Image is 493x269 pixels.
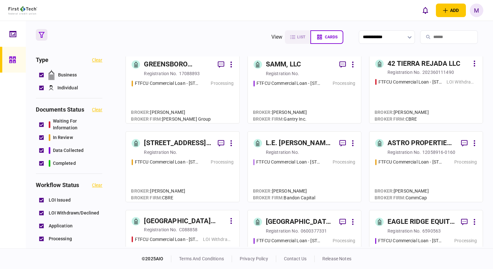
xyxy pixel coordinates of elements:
[375,116,429,123] div: CBRE
[144,70,177,77] div: registration no.
[53,160,76,167] span: completed
[375,195,406,200] span: broker firm :
[266,149,299,155] div: registration no.
[266,70,299,77] div: registration no.
[179,256,224,261] a: terms and conditions
[135,236,200,243] div: FTFCU Commercial Loan - 9300 Prairie Ridge Blvd
[92,183,102,188] button: clear
[36,107,84,113] h3: documents status
[387,69,421,75] div: registration no.
[375,188,429,194] div: [PERSON_NAME]
[131,110,150,115] span: Broker :
[144,216,226,226] div: [GEOGRAPHIC_DATA] APARTMENTS II, LLC
[266,138,334,148] div: L.E. [PERSON_NAME] Properties Inc.
[49,210,99,216] span: LOI Withdrawn/Declined
[418,4,432,17] button: open notifications list
[36,57,49,63] h3: Type
[378,237,443,244] div: FTFCU Commercial Loan - 26095 Kestrel Dr Evan Mills NY
[36,182,79,188] h3: workflow status
[8,6,37,15] img: client company logo
[126,131,239,202] a: [STREET_ADDRESS], LLCregistration no.FTFCU Commercial Loan - 7600 Harpers Green Way Chesterfield ...
[142,255,171,262] div: © 2025 AIO
[378,79,443,85] div: FTFCU Commercial Loan - 4225 Tierra Rejada Road
[253,194,315,201] div: Bandon Capital
[211,159,233,165] div: Processing
[387,138,456,148] div: ASTRO PROPERTIES LLC
[253,109,307,116] div: [PERSON_NAME]
[470,4,483,17] button: M
[131,194,185,201] div: CBRE
[53,134,73,141] span: in review
[131,188,150,194] span: Broker :
[422,69,454,75] div: 202360111490
[53,118,103,131] span: waiting for information
[135,80,200,87] div: FTFCU Commercial Loan - 1770 Allens Circle Greensboro GA
[92,57,102,63] button: clear
[247,53,361,124] a: SAMM, LLCregistration no.FTFCU Commercial Loan - 1906 18th Street Bakersfield CAProcessingBroker:...
[266,59,301,70] div: SAMM, LLC
[179,70,200,77] div: 17088893
[387,217,456,227] div: EAGLE RIDGE EQUITY LLC
[454,159,477,165] div: Processing
[387,59,460,69] div: 42 TIERRA REJADA LLC
[266,228,299,234] div: registration no.
[253,188,315,194] div: [PERSON_NAME]
[92,107,102,112] button: clear
[369,131,483,202] a: ASTRO PROPERTIES LLCregistration no.12058916-0160FTFCU Commercial Loan - 1650 S Carbon Ave Price ...
[310,30,343,44] button: cards
[253,116,307,123] div: Gantry Inc.
[436,4,466,17] button: open adding identity options
[131,195,162,200] span: broker firm :
[131,116,211,123] div: [PERSON_NAME] Group
[333,80,355,87] div: Processing
[333,237,355,244] div: Processing
[422,149,455,155] div: 12058916-0160
[247,131,361,202] a: L.E. [PERSON_NAME] Properties Inc.registration no.FTFCU Commercial Loan - 25590 Avenue StaffordPr...
[58,72,77,78] span: Business
[253,188,272,194] span: Broker :
[49,223,73,229] span: Application
[297,35,305,39] span: list
[57,85,78,91] span: Individual
[179,226,198,233] div: C088858
[375,109,429,116] div: [PERSON_NAME]
[322,256,351,261] a: release notes
[447,79,477,85] div: LOI Withdrawn/Declined
[126,53,239,124] a: GREENSBORO ESTATES LLCregistration no.17088893FTFCU Commercial Loan - 1770 Allens Circle Greensbo...
[301,228,327,234] div: 0600377331
[387,228,421,234] div: registration no.
[253,195,284,200] span: broker firm :
[203,236,234,243] div: LOI Withdrawn/Declined
[369,53,483,124] a: 42 TIERRA REJADA LLCregistration no.202360111490FTFCU Commercial Loan - 4225 Tierra Rejada RoadLO...
[375,110,394,115] span: Broker :
[375,116,406,122] span: broker firm :
[144,149,177,155] div: registration no.
[144,226,177,233] div: registration no.
[375,194,429,201] div: CommCap
[454,237,477,244] div: Processing
[131,188,185,194] div: [PERSON_NAME]
[144,138,212,148] div: [STREET_ADDRESS], LLC
[256,159,321,165] div: FTFCU Commercial Loan - 25590 Avenue Stafford
[257,80,321,87] div: FTFCU Commercial Loan - 1906 18th Street Bakersfield CA
[375,188,394,194] span: Broker :
[333,159,355,165] div: Processing
[422,228,441,234] div: 6590563
[53,147,84,154] span: data collected
[49,235,72,242] span: Processing
[285,30,310,44] button: list
[49,197,71,204] span: LOI Issued
[131,116,162,122] span: broker firm :
[253,110,272,115] span: Broker :
[271,33,283,41] div: view
[135,159,200,165] div: FTFCU Commercial Loan - 7600 Harpers Green Way Chesterfield
[211,80,233,87] div: Processing
[131,109,211,116] div: [PERSON_NAME]
[378,159,443,165] div: FTFCU Commercial Loan - 1650 S Carbon Ave Price UT
[257,237,321,244] div: FTFCU Commercial Loan - 325 Main Street Little Ferry NJ
[144,59,212,70] div: GREENSBORO ESTATES LLC
[387,149,421,155] div: registration no.
[284,256,307,261] a: contact us
[240,256,268,261] a: privacy policy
